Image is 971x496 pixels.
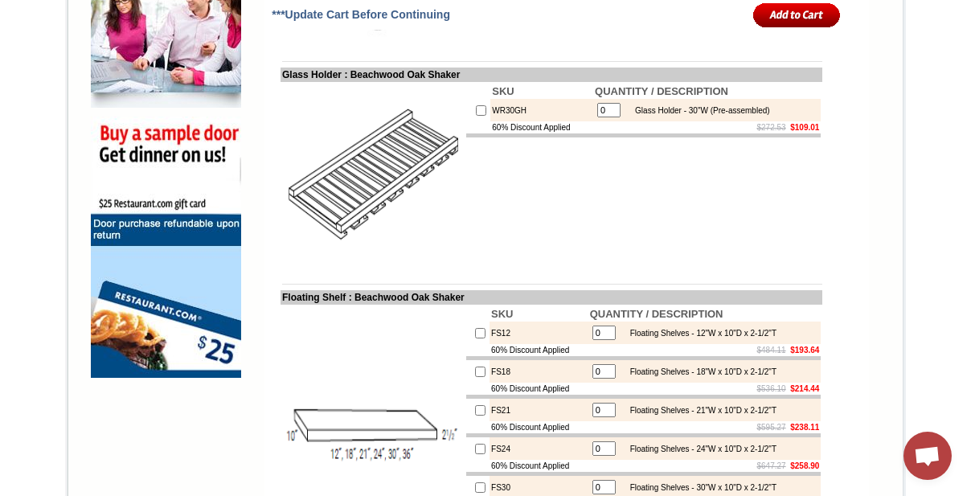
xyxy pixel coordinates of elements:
[490,437,588,460] td: FS24
[757,123,786,132] s: $272.53
[622,483,776,492] div: Floating Shelves - 30"W x 10"D x 2-1/2"T
[179,45,182,46] img: spacer.gif
[622,367,776,376] div: Floating Shelves - 18"W x 10"D x 2-1/2"T
[268,73,309,91] td: Belton Blue Shaker
[281,290,822,305] td: Floating Shelf : Beachwood Oak Shaker
[128,45,130,46] img: spacer.gif
[622,329,776,338] div: Floating Shelves - 12"W x 10"D x 2-1/2"T
[491,308,513,320] b: SKU
[490,99,593,121] td: WR30GH
[622,445,776,453] div: Floating Shelves - 24"W x 10"D x 2-1/2"T
[84,45,87,46] img: spacer.gif
[627,106,770,115] div: Glass Holder - 30"W (Pre-assembled)
[757,384,786,393] s: $536.10
[223,45,225,46] img: spacer.gif
[87,73,128,91] td: Altmann Yellow Walnut
[790,423,819,432] b: $238.11
[595,85,728,97] b: QUANTITY / DESCRIPTION
[490,460,588,472] td: 60% Discount Applied
[266,45,268,46] img: spacer.gif
[622,406,776,415] div: Floating Shelves - 21"W x 10"D x 2-1/2"T
[490,383,588,395] td: 60% Discount Applied
[490,121,593,133] td: 60% Discount Applied
[757,346,786,355] s: $484.11
[182,73,223,89] td: Baycreek Gray
[41,45,43,46] img: spacer.gif
[281,68,822,82] td: Glass Holder : Beachwood Oak Shaker
[790,123,819,132] b: $109.01
[757,461,786,470] s: $647.27
[757,423,786,432] s: $595.27
[903,432,952,480] a: Open chat
[490,399,588,421] td: FS21
[490,344,588,356] td: 60% Discount Applied
[130,73,179,91] td: [PERSON_NAME] White Shaker
[490,421,588,433] td: 60% Discount Applied
[43,73,84,89] td: Alabaster Shaker
[753,2,841,28] input: Add to Cart
[590,308,723,320] b: QUANTITY / DESCRIPTION
[282,84,463,264] img: Glass Holder
[272,8,450,21] span: ***Update Cart Before Continuing
[490,322,588,344] td: FS12
[6,6,76,20] b: FPDF error:
[790,461,819,470] b: $258.90
[790,346,819,355] b: $193.64
[6,6,162,50] body: Alpha channel not supported: images/WDC2412_JSI_1.4.jpg.png
[225,73,266,89] td: Bellmonte Maple
[490,360,588,383] td: FS18
[492,85,514,97] b: SKU
[790,384,819,393] b: $214.44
